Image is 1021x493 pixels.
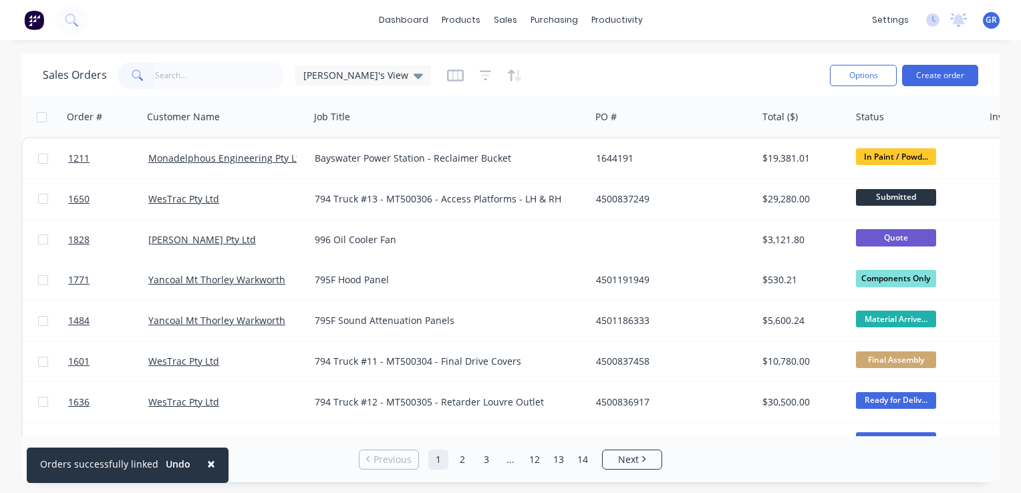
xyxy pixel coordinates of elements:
button: Close [194,448,229,480]
span: GR [986,14,997,26]
div: Customer Name [147,110,220,124]
a: Page 1 is your current page [428,450,448,470]
div: 795F Sound Attenuation Panels [315,314,571,327]
div: 1644191 [596,152,744,165]
span: Next [618,453,639,466]
span: 1828 [68,233,90,246]
a: 1484 [68,301,148,341]
a: dashboard [372,10,435,30]
div: 996 Oil Cooler Fan [315,233,571,246]
span: Quote [856,229,936,246]
input: Search... [155,62,285,89]
div: Total ($) [762,110,798,124]
a: 1595 [68,423,148,463]
div: Job Title [314,110,350,124]
a: Jump forward [500,450,521,470]
span: Previous [374,453,412,466]
div: $29,280.00 [762,192,841,206]
div: purchasing [524,10,585,30]
span: Ready for Deliv... [856,432,936,449]
div: PO # [595,110,617,124]
button: Undo [158,454,198,474]
ul: Pagination [353,450,668,470]
img: Factory [24,10,44,30]
span: 1484 [68,314,90,327]
div: 795F Hood Panel [315,273,571,287]
a: 1650 [68,179,148,219]
span: Ready for Deliv... [856,392,936,409]
span: × [207,454,215,473]
a: Yancoal Mt Thorley Warkworth [148,273,285,286]
div: Orders successfully linked [40,457,158,471]
span: 1636 [68,395,90,409]
h1: Sales Orders [43,69,107,81]
div: 794 Truck #13 - MT500306 - Access Platforms - LH & RH [315,192,571,206]
div: $10,780.00 [762,355,841,368]
a: 1771 [68,260,148,300]
div: 4500837249 [596,192,744,206]
a: Page 13 [549,450,569,470]
div: Status [856,110,884,124]
span: Final Assembly [856,351,936,368]
div: 4501186333 [596,314,744,327]
a: WesTrac Pty Ltd [148,395,219,408]
button: Create order [902,65,978,86]
div: productivity [585,10,649,30]
a: Page 12 [525,450,545,470]
a: WesTrac Pty Ltd [148,355,219,367]
a: 1828 [68,220,148,260]
a: Page 3 [476,450,496,470]
span: Submitted [856,189,936,206]
a: Previous page [359,453,418,466]
a: [PERSON_NAME] Pty Ltd [148,233,256,246]
span: In Paint / Powd... [856,148,936,165]
a: 1211 [68,138,148,178]
a: Yancoal Mt Thorley Warkworth [148,314,285,327]
span: Components Only [856,270,936,287]
div: $3,121.80 [762,233,841,246]
a: Page 2 [452,450,472,470]
a: Page 14 [573,450,593,470]
div: 794 Truck #12 - MT500305 - Retarder Louvre Outlet [315,395,571,409]
a: Next page [603,453,662,466]
span: 1601 [68,355,90,368]
div: 4500836917 [596,395,744,409]
div: products [435,10,487,30]
div: Bayswater Power Station - Reclaimer Bucket [315,152,571,165]
a: WesTrac Pty Ltd [148,192,219,205]
span: Material Arrive... [856,311,936,327]
div: $30,500.00 [762,395,841,409]
div: $5,600.24 [762,314,841,327]
a: 1636 [68,382,148,422]
span: 1211 [68,152,90,165]
button: Options [830,65,897,86]
div: Order # [67,110,102,124]
div: settings [865,10,915,30]
span: [PERSON_NAME]'s View [303,68,408,82]
a: 1601 [68,341,148,381]
div: 794 Truck #11 - MT500304 - Final Drive Covers [315,355,571,368]
div: 4500837458 [596,355,744,368]
span: 1771 [68,273,90,287]
div: $19,381.01 [762,152,841,165]
div: sales [487,10,524,30]
div: 4501191949 [596,273,744,287]
span: 1650 [68,192,90,206]
a: Monadelphous Engineering Pty Ltd [148,152,305,164]
div: $530.21 [762,273,841,287]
